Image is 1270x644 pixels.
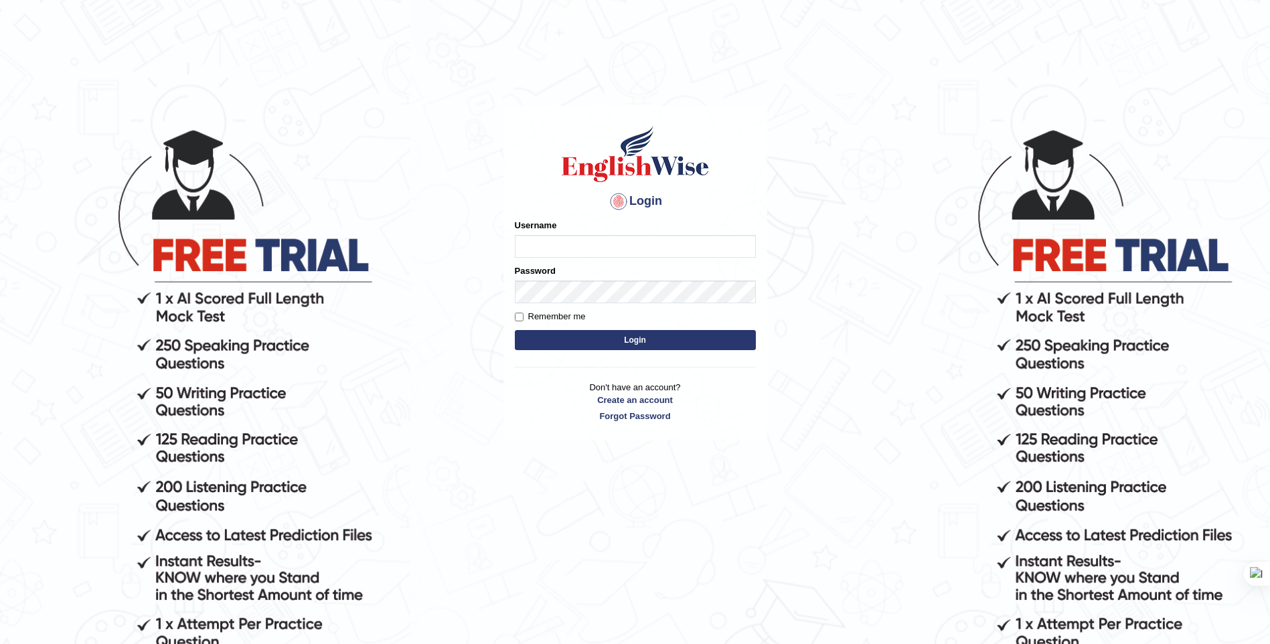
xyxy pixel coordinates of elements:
[515,310,586,323] label: Remember me
[515,410,756,422] a: Forgot Password
[515,219,557,232] label: Username
[515,313,524,321] input: Remember me
[515,191,756,212] h4: Login
[515,394,756,406] a: Create an account
[515,381,756,422] p: Don't have an account?
[559,124,712,184] img: Logo of English Wise sign in for intelligent practice with AI
[515,264,556,277] label: Password
[515,330,756,350] button: Login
